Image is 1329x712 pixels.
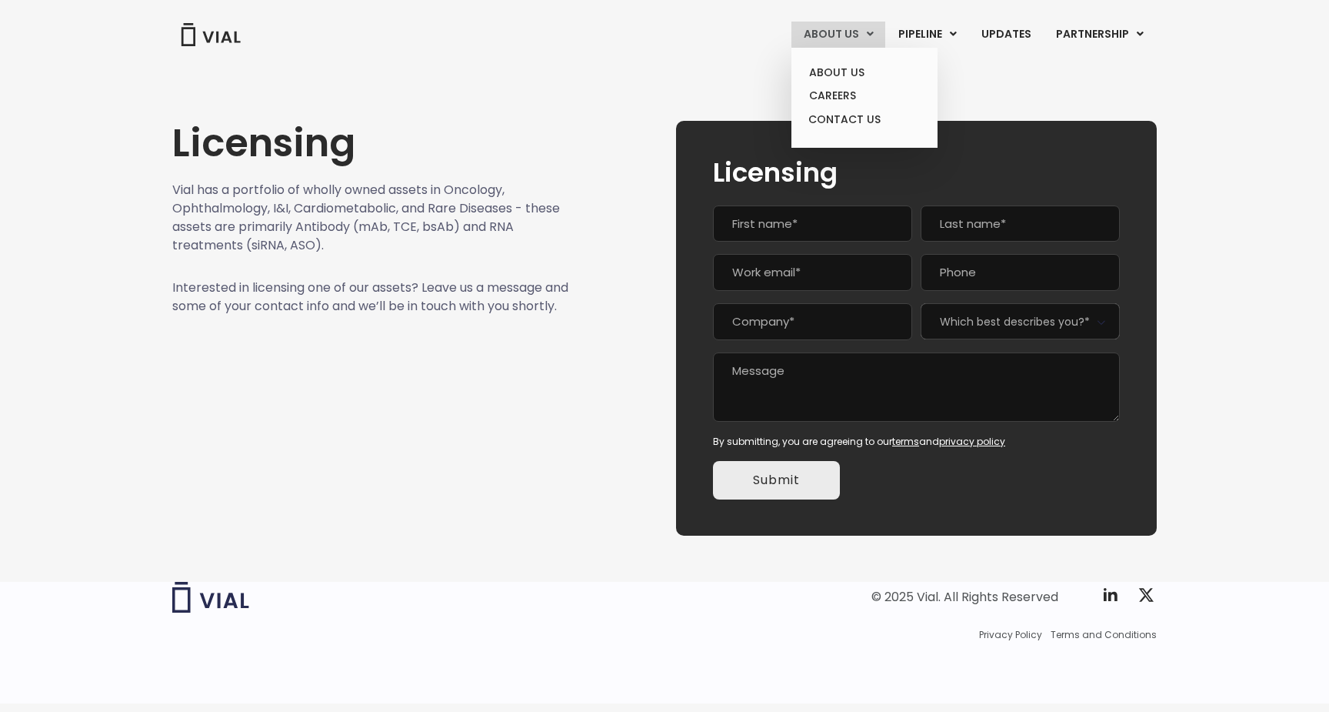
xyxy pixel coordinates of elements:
h2: Licensing [713,158,1120,187]
p: Interested in licensing one of our assets? Leave us a message and some of your contact info and w... [172,279,569,316]
div: By submitting, you are agreeing to our and [713,435,1120,449]
img: Vial logo wih "Vial" spelled out [172,582,249,613]
span: Which best describes you?* [921,303,1120,339]
a: Terms and Conditions [1051,628,1157,642]
a: ABOUT USMenu Toggle [791,22,885,48]
a: Privacy Policy [979,628,1042,642]
a: UPDATES [969,22,1043,48]
a: ABOUT US [797,61,931,85]
input: Company* [713,303,912,340]
a: PIPELINEMenu Toggle [886,22,968,48]
input: Submit [713,461,840,500]
a: terms [892,435,919,448]
h1: Licensing [172,121,569,165]
a: CONTACT US [797,108,931,132]
a: privacy policy [939,435,1005,448]
input: Work email* [713,254,912,291]
input: First name* [713,206,912,242]
p: Vial has a portfolio of wholly owned assets in Oncology, Ophthalmology, I&I, Cardiometabolic, and... [172,181,569,255]
a: CAREERS [797,84,931,108]
input: Last name* [921,206,1120,242]
a: PARTNERSHIPMenu Toggle [1044,22,1156,48]
div: © 2025 Vial. All Rights Reserved [871,589,1058,606]
input: Phone [921,254,1120,291]
img: Vial Logo [180,23,241,46]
